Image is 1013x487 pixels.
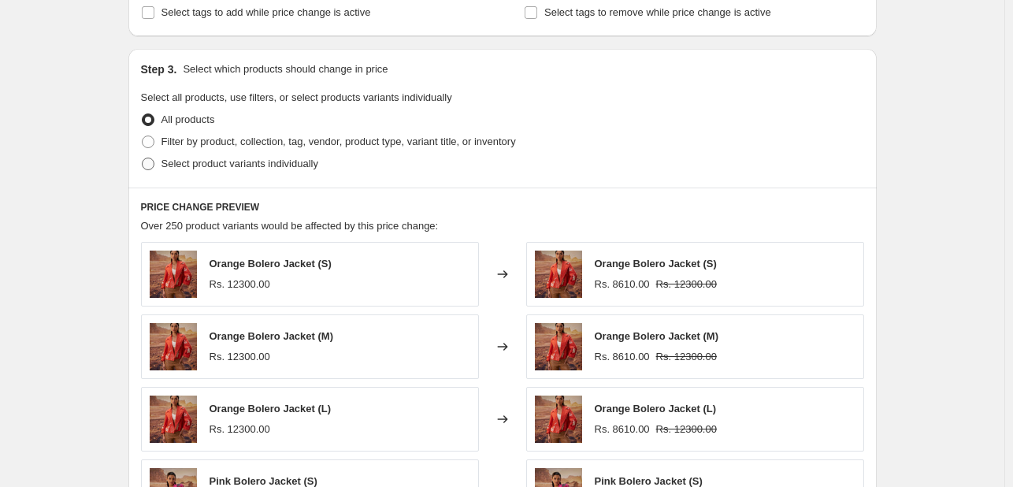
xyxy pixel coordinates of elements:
[656,349,717,365] strike: Rs. 12300.00
[595,403,717,415] span: Orange Bolero Jacket (L)
[210,349,270,365] div: Rs. 12300.00
[210,277,270,292] div: Rs. 12300.00
[183,61,388,77] p: Select which products should change in price
[150,396,197,443] img: Mishrii0699_80x.jpg
[544,6,771,18] span: Select tags to remove while price change is active
[595,422,650,437] div: Rs. 8610.00
[595,258,717,270] span: Orange Bolero Jacket (S)
[161,6,371,18] span: Select tags to add while price change is active
[161,136,516,147] span: Filter by product, collection, tag, vendor, product type, variant title, or inventory
[210,330,334,342] span: Orange Bolero Jacket (M)
[535,323,582,370] img: Mishrii0699_80x.jpg
[141,201,864,214] h6: PRICE CHANGE PREVIEW
[210,403,332,415] span: Orange Bolero Jacket (L)
[595,349,650,365] div: Rs. 8610.00
[535,396,582,443] img: Mishrii0699_80x.jpg
[150,323,197,370] img: Mishrii0699_80x.jpg
[141,220,439,232] span: Over 250 product variants would be affected by this price change:
[141,61,177,77] h2: Step 3.
[141,91,452,103] span: Select all products, use filters, or select products variants individually
[210,422,270,437] div: Rs. 12300.00
[161,158,318,169] span: Select product variants individually
[595,475,703,487] span: Pink Bolero Jacket (S)
[210,258,332,270] span: Orange Bolero Jacket (S)
[656,277,717,292] strike: Rs. 12300.00
[161,113,215,125] span: All products
[210,475,317,487] span: Pink Bolero Jacket (S)
[595,330,719,342] span: Orange Bolero Jacket (M)
[150,251,197,298] img: Mishrii0699_80x.jpg
[595,277,650,292] div: Rs. 8610.00
[656,422,717,437] strike: Rs. 12300.00
[535,251,582,298] img: Mishrii0699_80x.jpg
